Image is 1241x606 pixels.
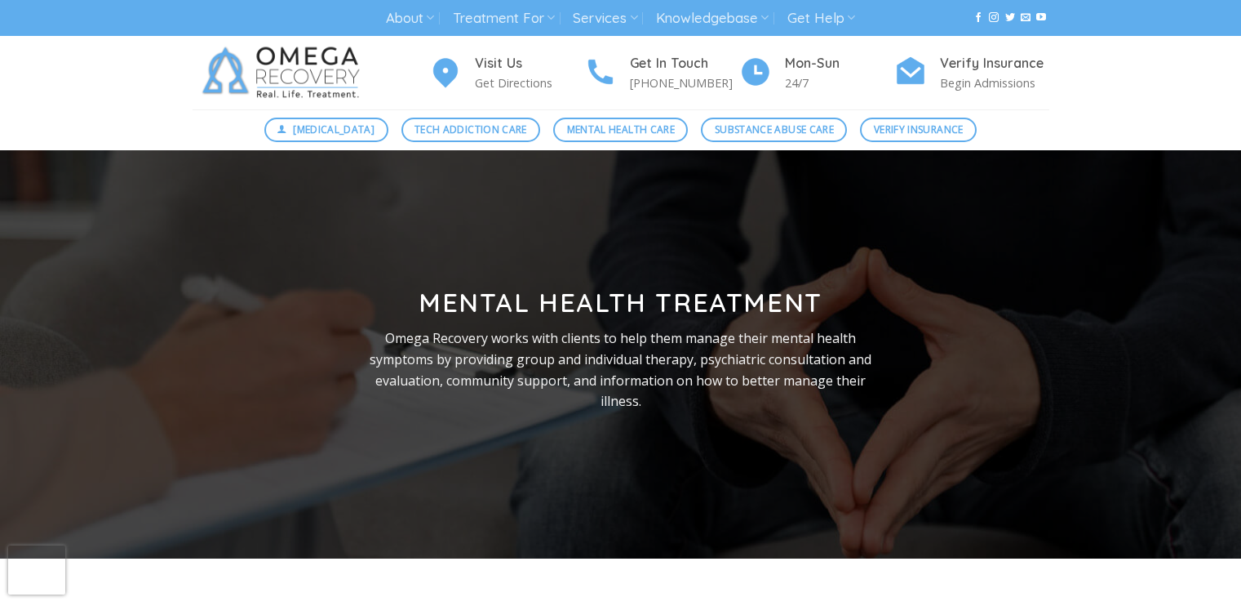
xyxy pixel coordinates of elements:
[567,122,675,137] span: Mental Health Care
[894,53,1049,93] a: Verify Insurance Begin Admissions
[573,3,637,33] a: Services
[429,53,584,93] a: Visit Us Get Directions
[401,118,541,142] a: Tech Addiction Care
[357,328,885,412] p: Omega Recovery works with clients to help them manage their mental health symptoms by providing g...
[1021,12,1030,24] a: Send us an email
[193,36,376,109] img: Omega Recovery
[8,546,65,595] iframe: reCAPTCHA
[860,118,977,142] a: Verify Insurance
[453,3,555,33] a: Treatment For
[656,3,769,33] a: Knowledgebase
[940,74,1049,92] p: Begin Admissions
[973,12,983,24] a: Follow on Facebook
[293,122,375,137] span: [MEDICAL_DATA]
[1036,12,1046,24] a: Follow on YouTube
[1005,12,1015,24] a: Follow on Twitter
[785,74,894,92] p: 24/7
[419,286,822,319] strong: Mental Health Treatment
[475,53,584,74] h4: Visit Us
[989,12,999,24] a: Follow on Instagram
[787,3,855,33] a: Get Help
[475,74,584,92] p: Get Directions
[414,122,527,137] span: Tech Addiction Care
[630,53,739,74] h4: Get In Touch
[701,118,847,142] a: Substance Abuse Care
[715,122,834,137] span: Substance Abuse Care
[940,53,1049,74] h4: Verify Insurance
[386,3,434,33] a: About
[553,118,688,142] a: Mental Health Care
[630,74,739,92] p: [PHONE_NUMBER]
[874,122,964,137] span: Verify Insurance
[264,118,388,142] a: [MEDICAL_DATA]
[584,53,739,93] a: Get In Touch [PHONE_NUMBER]
[785,53,894,74] h4: Mon-Sun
